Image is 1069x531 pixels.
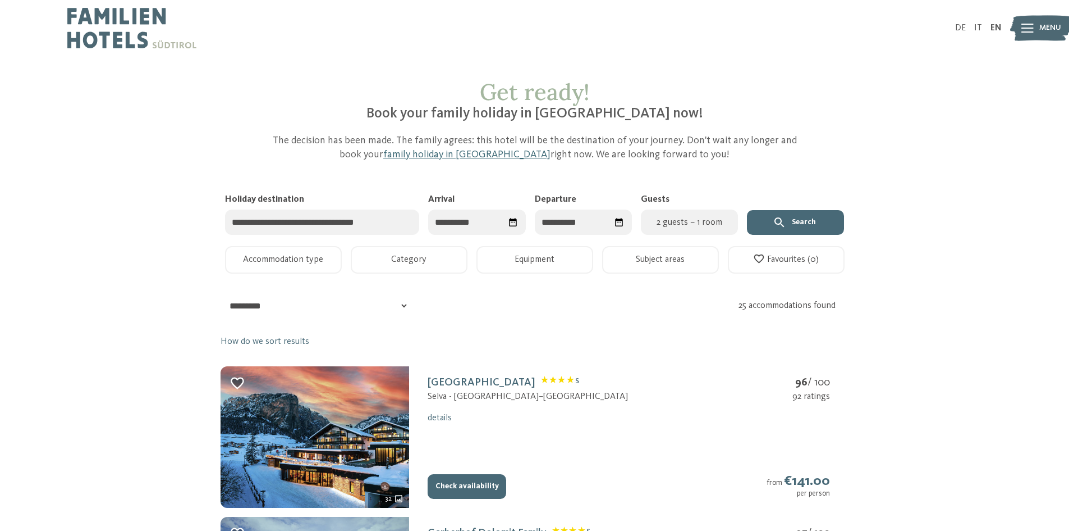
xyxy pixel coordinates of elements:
div: Add to favourites [230,375,246,392]
a: EN [990,24,1002,33]
div: Select date [504,213,522,232]
span: Guests [641,195,669,204]
a: IT [974,24,982,33]
span: Arrival [428,195,455,204]
button: Category [351,246,467,274]
a: family holiday in [GEOGRAPHIC_DATA] [383,149,550,160]
div: 92 ratings [792,391,830,403]
span: Departure [535,195,576,204]
a: details [428,414,452,423]
a: [GEOGRAPHIC_DATA]Classification: 4 stars S [428,377,579,388]
strong: 96 [795,377,808,388]
a: DE [955,24,966,33]
div: per person [767,489,830,498]
button: Subject areas [602,246,719,274]
button: Equipment [476,246,593,274]
div: Select date [610,213,628,232]
button: Accommodation type [225,246,342,274]
div: from [767,473,830,499]
button: 2 guests – 1 room2 guests – 1 room [641,210,738,235]
span: S [575,378,579,385]
div: 25 accommodations found [738,299,848,312]
span: Classification: 4 stars S [541,376,579,390]
button: Favourites (0) [728,246,845,274]
img: Biancaneve Winter [221,366,409,508]
span: Get ready! [480,78,590,106]
div: Selva - [GEOGRAPHIC_DATA] – [GEOGRAPHIC_DATA] [428,391,628,403]
span: 32 [385,494,392,504]
span: Menu [1039,22,1061,34]
button: Check availability [428,474,506,499]
div: 32 more pictures [380,491,409,508]
p: The decision has been made. The family agrees: this hotel will be the destination of your journey... [268,134,801,162]
a: How do we sort results [221,335,309,348]
strong: €141.00 [784,474,830,488]
svg: 32 more pictures [394,494,403,503]
span: 2 guests – 1 room [648,216,731,229]
div: / 100 [792,375,830,391]
button: Search [747,210,844,235]
span: Holiday destination [225,195,304,204]
span: Book your family holiday in [GEOGRAPHIC_DATA] now! [366,107,703,121]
